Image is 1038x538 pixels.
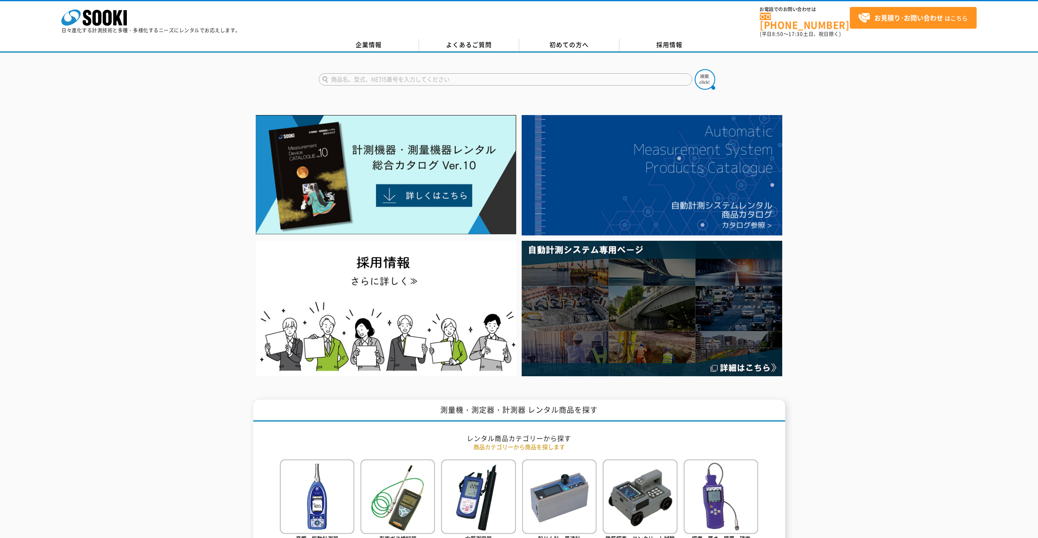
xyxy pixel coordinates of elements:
a: よくあるご質問 [419,39,519,51]
img: 粉じん計・風速計 [522,459,597,534]
a: 初めての方へ [519,39,619,51]
img: Catalog Ver10 [256,115,516,235]
span: お電話でのお問い合わせは [760,7,850,12]
img: 水質測定器 [441,459,516,534]
img: 自動計測システム専用ページ [522,241,782,376]
a: 採用情報 [619,39,720,51]
img: SOOKI recruit [256,241,516,376]
img: 探傷・厚さ・膜厚・硬度 [684,459,758,534]
strong: お見積り･お問い合わせ [874,13,943,23]
span: はこちら [858,12,968,24]
span: (平日 ～ 土日、祝日除く) [760,30,841,38]
p: 商品カテゴリーから商品を探します [280,443,759,451]
span: 初めての方へ [549,40,589,49]
h2: レンタル商品カテゴリーから探す [280,434,759,443]
img: 有害ガス検知器 [360,459,435,534]
a: お見積り･お問い合わせはこちら [850,7,977,29]
img: 自動計測システムカタログ [522,115,782,235]
input: 商品名、型式、NETIS番号を入力してください [319,73,692,86]
img: 音響・振動計測器 [280,459,354,534]
img: btn_search.png [695,69,715,90]
span: 17:30 [788,30,803,38]
a: 企業情報 [319,39,419,51]
img: 鉄筋探査・コンクリート試験 [603,459,677,534]
span: 8:50 [772,30,784,38]
a: [PHONE_NUMBER] [760,13,850,29]
h1: 測量機・測定器・計測器 レンタル商品を探す [253,400,785,422]
p: 日々進化する計測技術と多種・多様化するニーズにレンタルでお応えします。 [61,28,241,33]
